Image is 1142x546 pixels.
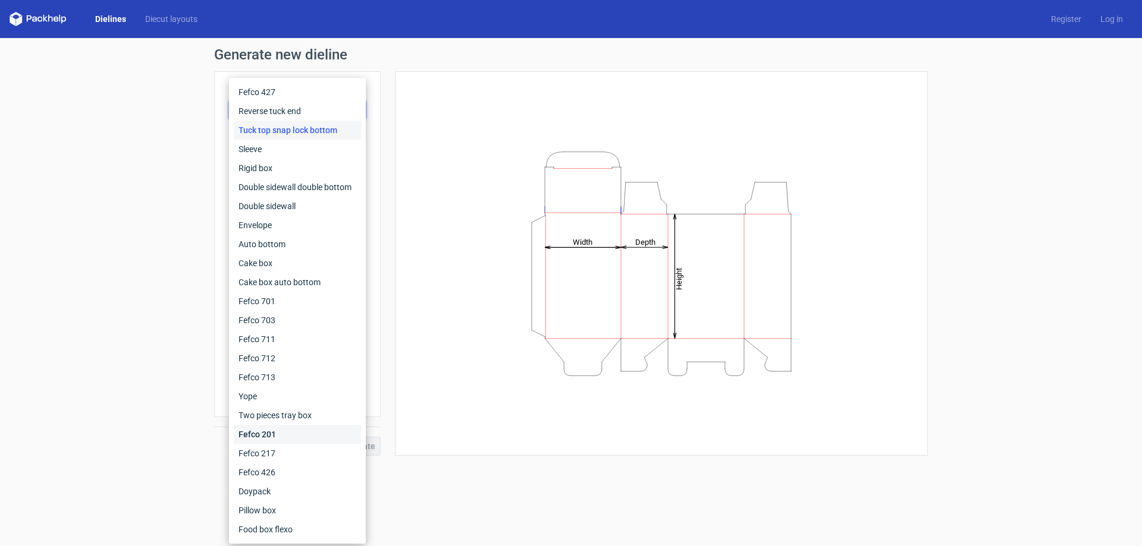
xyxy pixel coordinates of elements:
[234,406,361,425] div: Two pieces tray box
[234,216,361,235] div: Envelope
[234,159,361,178] div: Rigid box
[234,482,361,501] div: Doypack
[234,235,361,254] div: Auto bottom
[234,501,361,520] div: Pillow box
[674,267,683,289] tspan: Height
[86,13,136,25] a: Dielines
[234,102,361,121] div: Reverse tuck end
[234,197,361,216] div: Double sidewall
[234,368,361,387] div: Fefco 713
[234,311,361,330] div: Fefco 703
[234,292,361,311] div: Fefco 701
[234,83,361,102] div: Fefco 427
[573,237,592,246] tspan: Width
[234,254,361,273] div: Cake box
[234,444,361,463] div: Fefco 217
[136,13,207,25] a: Diecut layouts
[234,520,361,539] div: Food box flexo
[234,330,361,349] div: Fefco 711
[234,121,361,140] div: Tuck top snap lock bottom
[1041,13,1091,25] a: Register
[234,273,361,292] div: Cake box auto bottom
[635,237,655,246] tspan: Depth
[234,463,361,482] div: Fefco 426
[234,387,361,406] div: Yope
[1091,13,1132,25] a: Log in
[234,140,361,159] div: Sleeve
[234,425,361,444] div: Fefco 201
[234,349,361,368] div: Fefco 712
[234,178,361,197] div: Double sidewall double bottom
[214,48,928,62] h1: Generate new dieline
